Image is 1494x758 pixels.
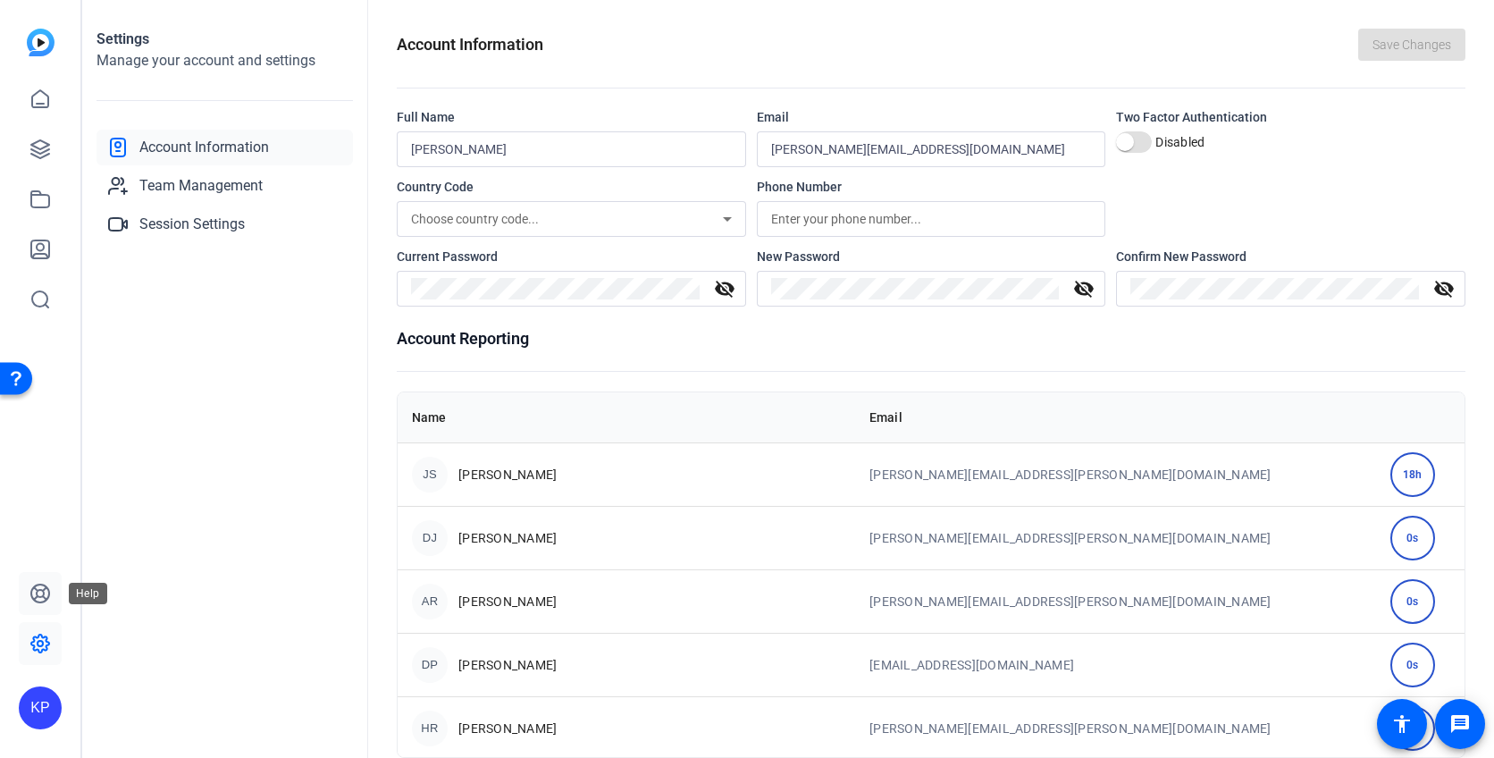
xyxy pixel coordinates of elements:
div: Country Code [397,178,746,196]
a: Team Management [97,168,353,204]
div: Two Factor Authentication [1116,108,1465,126]
h2: Manage your account and settings [97,50,353,72]
span: [PERSON_NAME] [458,466,557,484]
div: Phone Number [757,178,1106,196]
input: Enter your email... [771,139,1092,160]
div: DP [412,647,448,683]
mat-icon: accessibility [1391,713,1413,735]
a: Account Information [97,130,353,165]
mat-icon: message [1449,713,1471,735]
input: Enter your name... [411,139,732,160]
h1: Account Information [397,32,543,57]
th: Name [398,392,855,442]
div: 18h [1390,452,1435,497]
span: Session Settings [139,214,245,235]
div: Email [757,108,1106,126]
span: [PERSON_NAME] [458,593,557,611]
mat-icon: visibility_off [1062,278,1105,299]
td: [PERSON_NAME][EMAIL_ADDRESS][PERSON_NAME][DOMAIN_NAME] [855,442,1376,506]
div: New Password [757,248,1106,265]
mat-icon: visibility_off [1423,278,1465,299]
img: blue-gradient.svg [27,29,55,56]
div: KP [19,686,62,729]
span: Account Information [139,137,269,158]
div: HR [412,711,448,746]
div: 0s [1390,579,1435,624]
td: [PERSON_NAME][EMAIL_ADDRESS][PERSON_NAME][DOMAIN_NAME] [855,569,1376,633]
div: 0s [1390,643,1435,687]
div: Current Password [397,248,746,265]
th: Email [855,392,1376,442]
span: [PERSON_NAME] [458,656,557,674]
td: [EMAIL_ADDRESS][DOMAIN_NAME] [855,633,1376,696]
td: [PERSON_NAME][EMAIL_ADDRESS][PERSON_NAME][DOMAIN_NAME] [855,506,1376,569]
input: Enter your phone number... [771,208,1092,230]
span: [PERSON_NAME] [458,720,557,737]
mat-icon: visibility_off [703,278,746,299]
label: Disabled [1152,133,1204,151]
div: Confirm New Password [1116,248,1465,265]
span: [PERSON_NAME] [458,529,557,547]
span: Choose country code... [411,212,539,226]
h1: Account Reporting [397,326,1465,351]
div: JS [412,457,448,493]
div: AR [412,584,448,619]
div: Help [69,583,107,604]
h1: Settings [97,29,353,50]
div: DJ [412,520,448,556]
span: Team Management [139,175,263,197]
div: 0s [1390,516,1435,560]
a: Session Settings [97,206,353,242]
div: Full Name [397,108,746,126]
